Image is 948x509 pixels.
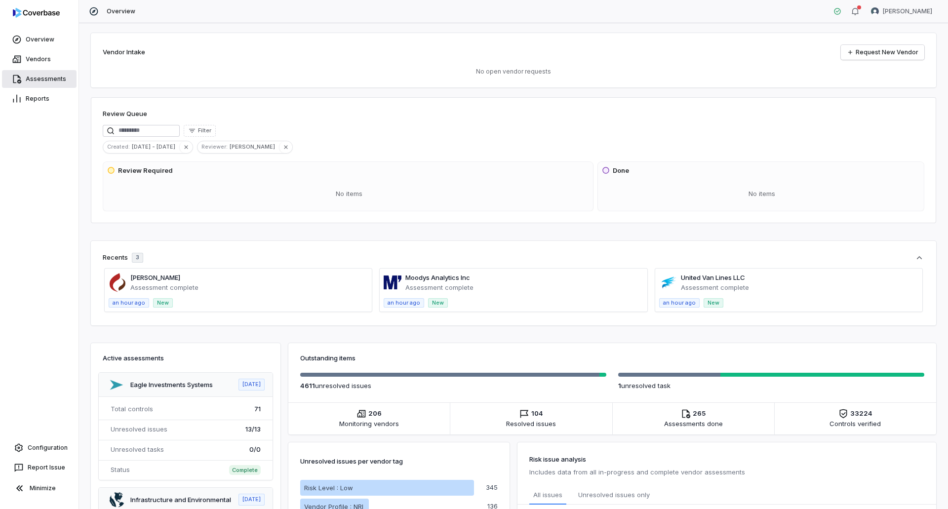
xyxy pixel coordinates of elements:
p: Includes data from all in-progress and complete vendor assessments [529,466,924,478]
a: Overview [2,31,77,48]
span: 1 [618,382,621,390]
a: United Van Lines LLC [681,274,745,281]
a: Moodys Analytics Inc [405,274,470,281]
button: Report Issue [4,459,75,476]
span: 206 [368,409,382,419]
span: Resolved issues [506,419,556,429]
span: [PERSON_NAME] [230,142,279,151]
a: Infrastructure and Environmental [130,496,231,504]
span: Monitoring vendors [339,419,399,429]
h3: Outstanding items [300,353,924,363]
img: Melanie Lorent avatar [871,7,879,15]
a: Configuration [4,439,75,457]
p: Risk Level : Low [304,483,353,493]
p: unresolved task [618,381,924,391]
h2: Vendor Intake [103,47,145,57]
img: logo-D7KZi-bG.svg [13,8,60,18]
span: 3 [136,254,139,261]
button: Melanie Lorent avatar[PERSON_NAME] [865,4,938,19]
span: All issues [533,490,562,500]
h1: Review Queue [103,109,147,119]
button: Recents3 [103,253,924,263]
span: [PERSON_NAME] [883,7,932,15]
span: 33224 [850,409,872,419]
span: Reviewer : [197,142,230,151]
h3: Active assessments [103,353,269,363]
div: Recents [103,253,143,263]
button: Minimize [4,478,75,498]
span: Created : [103,142,132,151]
span: Overview [107,7,135,15]
a: Request New Vendor [841,45,924,60]
a: Reports [2,90,77,108]
p: No open vendor requests [103,68,924,76]
h3: Done [613,166,629,176]
p: 345 [486,484,498,491]
div: No items [602,181,922,207]
p: Unresolved issues per vendor tag [300,454,403,468]
a: Vendors [2,50,77,68]
span: Unresolved issues only [578,490,650,501]
a: Assessments [2,70,77,88]
span: [DATE] - [DATE] [132,142,179,151]
span: Controls verified [829,419,881,429]
a: [PERSON_NAME] [130,274,180,281]
span: Filter [198,127,211,134]
p: unresolved issue s [300,381,606,391]
h3: Review Required [118,166,173,176]
span: 265 [693,409,706,419]
a: Eagle Investments Systems [130,381,213,389]
div: No items [107,181,591,207]
span: Assessments done [664,419,723,429]
button: Filter [184,125,216,137]
span: 104 [531,409,543,419]
h3: Risk issue analysis [529,454,924,464]
span: 4611 [300,382,315,390]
